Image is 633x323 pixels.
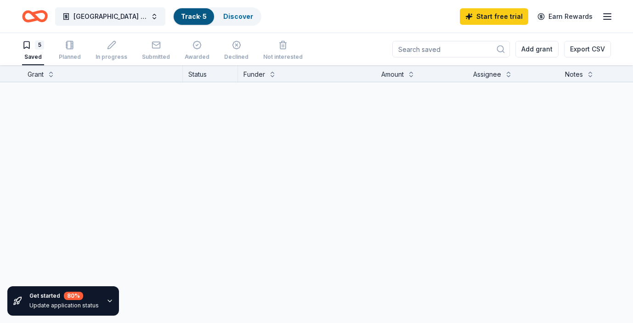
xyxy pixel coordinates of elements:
[181,12,207,20] a: Track· 5
[185,53,209,61] div: Awarded
[263,37,303,65] button: Not interested
[243,69,265,80] div: Funder
[35,40,44,50] div: 5
[223,12,253,20] a: Discover
[22,53,44,61] div: Saved
[392,41,510,57] input: Search saved
[28,69,44,80] div: Grant
[96,37,127,65] button: In progress
[73,11,147,22] span: [GEOGRAPHIC_DATA] Teacher Room Refurbishment
[22,37,44,65] button: 5Saved
[59,53,81,61] div: Planned
[183,65,238,82] div: Status
[224,53,249,61] div: Declined
[96,53,127,61] div: In progress
[22,6,48,27] a: Home
[29,292,99,300] div: Get started
[185,37,209,65] button: Awarded
[142,53,170,61] div: Submitted
[515,41,559,57] button: Add grant
[532,8,598,25] a: Earn Rewards
[460,8,528,25] a: Start free trial
[381,69,404,80] div: Amount
[564,41,611,57] button: Export CSV
[173,7,261,26] button: Track· 5Discover
[224,37,249,65] button: Declined
[263,53,303,61] div: Not interested
[29,302,99,309] div: Update application status
[64,292,83,300] div: 80 %
[142,37,170,65] button: Submitted
[565,69,583,80] div: Notes
[59,37,81,65] button: Planned
[55,7,165,26] button: [GEOGRAPHIC_DATA] Teacher Room Refurbishment
[473,69,501,80] div: Assignee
